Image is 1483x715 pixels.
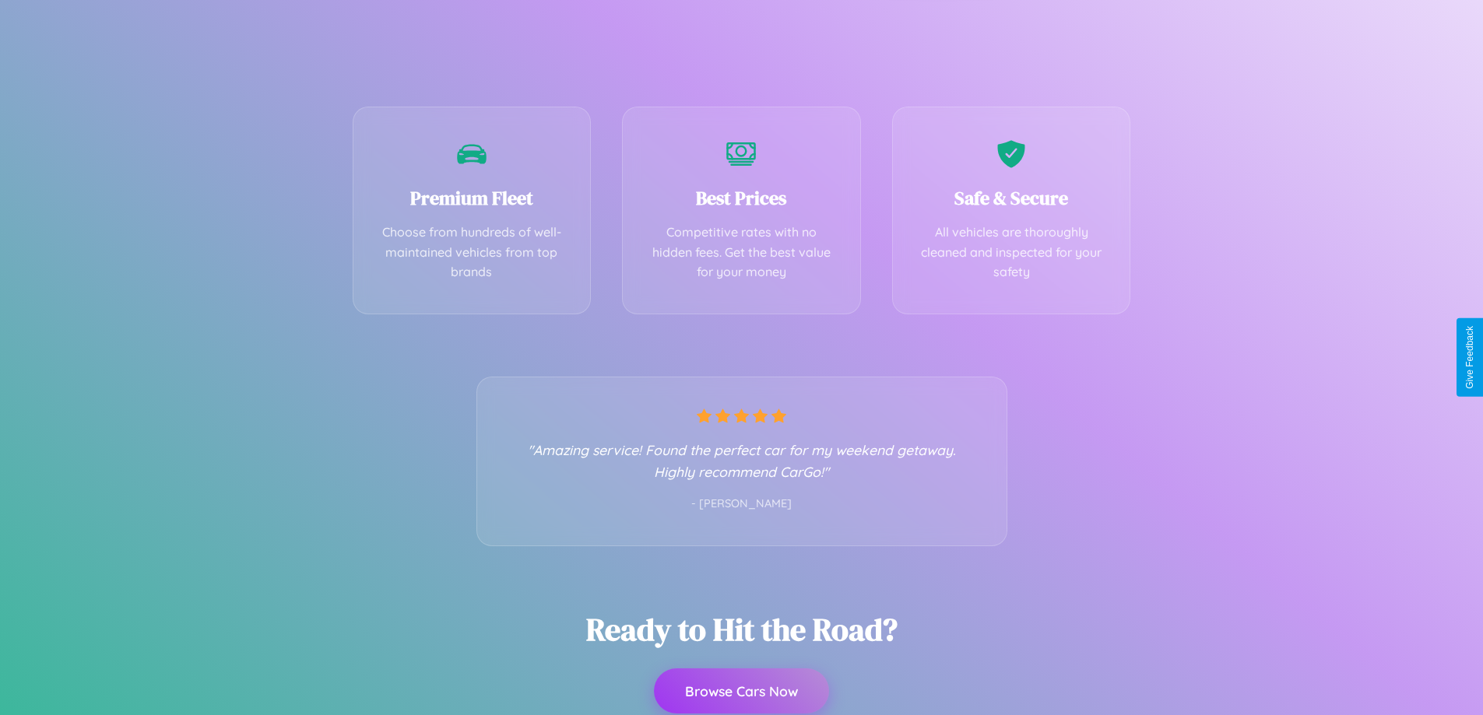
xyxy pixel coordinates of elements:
p: All vehicles are thoroughly cleaned and inspected for your safety [916,223,1107,282]
p: - [PERSON_NAME] [508,494,975,514]
h3: Safe & Secure [916,185,1107,211]
p: "Amazing service! Found the perfect car for my weekend getaway. Highly recommend CarGo!" [508,439,975,482]
h3: Best Prices [646,185,837,211]
button: Browse Cars Now [654,668,829,713]
h3: Premium Fleet [377,185,568,211]
p: Competitive rates with no hidden fees. Get the best value for your money [646,223,837,282]
div: Give Feedback [1464,326,1475,389]
p: Choose from hundreds of well-maintained vehicles from top brands [377,223,568,282]
h2: Ready to Hit the Road? [586,608,898,650]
